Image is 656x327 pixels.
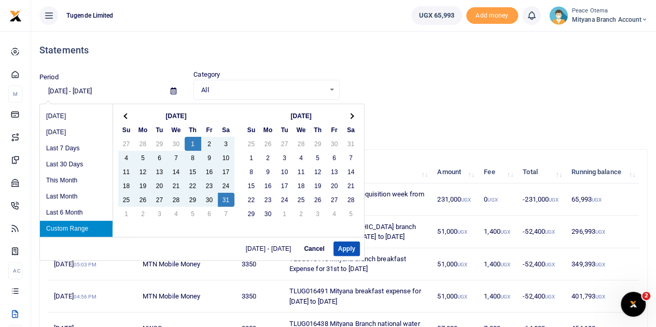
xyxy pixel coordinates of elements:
td: 10 [218,151,234,165]
small: UGX [595,262,605,267]
th: Fee: activate to sort column ascending [478,161,517,183]
td: 28 [343,193,359,207]
td: 1 [185,137,201,151]
td: 4 [118,151,135,165]
td: 30 [201,193,218,207]
input: select period [39,82,162,100]
td: 14 [343,165,359,179]
td: 24 [276,193,293,207]
a: UGX 65,993 [411,6,462,25]
td: 30 [168,137,185,151]
td: 10 [276,165,293,179]
td: 16 [260,179,276,193]
td: 20 [151,179,168,193]
small: UGX [545,229,555,235]
td: -52,400 [517,216,566,248]
td: 31 [343,137,359,151]
td: 22 [243,193,260,207]
li: Last 30 Days [40,157,113,173]
td: 3 [276,151,293,165]
td: 11 [293,165,310,179]
td: 27 [118,137,135,151]
td: 16 [201,165,218,179]
th: We [168,123,185,137]
td: 6 [326,151,343,165]
a: Add money [466,11,518,19]
td: 5 [185,207,201,221]
td: 17 [276,179,293,193]
td: 3 [151,207,168,221]
td: 29 [243,207,260,221]
span: [DATE] - [DATE] [246,246,296,252]
td: 1,400 [478,248,517,280]
label: Period [39,72,59,82]
td: 5 [310,151,326,165]
th: Running balance: activate to sort column ascending [566,161,639,183]
img: logo-small [9,10,22,22]
td: 4 [326,207,343,221]
td: 2 [135,207,151,221]
td: 7 [343,151,359,165]
td: 21 [168,179,185,193]
th: Tu [276,123,293,137]
th: We [293,123,310,137]
small: UGX [487,197,497,203]
td: 0 [478,183,517,216]
td: 23 [201,179,218,193]
td: 349,393 [566,248,639,280]
li: [DATE] [40,108,113,124]
small: UGX [592,197,602,203]
td: 18 [293,179,310,193]
li: Last 6 Month [40,205,113,221]
span: Tugende Limited [62,11,118,20]
td: 28 [293,137,310,151]
small: UGX [595,294,605,300]
small: 04:56 PM [74,294,96,300]
td: 24 [218,179,234,193]
a: logo-small logo-large logo-large [9,11,22,19]
td: 30 [326,137,343,151]
td: 6 [201,207,218,221]
span: 2 [642,292,650,300]
li: [DATE] [40,124,113,140]
iframe: Intercom live chat [621,292,646,317]
td: 23 [260,193,276,207]
small: UGX [500,229,510,235]
td: 25 [293,193,310,207]
td: 231,000 [431,183,478,216]
span: Mityana Branch Account [572,15,648,24]
td: 1 [118,207,135,221]
td: 2 [260,151,276,165]
small: UGX [500,294,510,300]
th: [DATE] [260,109,343,123]
th: Su [243,123,260,137]
th: Tu [151,123,168,137]
td: 1 [243,151,260,165]
td: 296,993 [566,216,639,248]
td: 5 [135,151,151,165]
td: 11 [118,165,135,179]
td: 28 [168,193,185,207]
td: 3 [218,137,234,151]
td: 12 [310,165,326,179]
td: 25 [243,137,260,151]
td: [DATE] [48,248,137,280]
small: UGX [457,294,467,300]
td: 30 [260,207,276,221]
td: 17 [218,165,234,179]
td: -231,000 [517,183,566,216]
th: Th [310,123,326,137]
small: UGX [595,229,605,235]
td: 31 [218,193,234,207]
li: Wallet ballance [407,6,466,25]
button: Apply [333,241,360,256]
td: TLUG016445 Mityana branch breakfast Expense for 31st to [DATE] [283,248,431,280]
small: UGX [461,197,471,203]
li: Last Month [40,189,113,205]
td: 5 [343,207,359,221]
td: TLUG016491 Mityana breakfast expense for [DATE] to [DATE] [283,280,431,312]
td: MTN Mobile Money [137,248,236,280]
td: 18 [118,179,135,193]
th: Mo [260,123,276,137]
small: Peace Otema [572,7,648,16]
